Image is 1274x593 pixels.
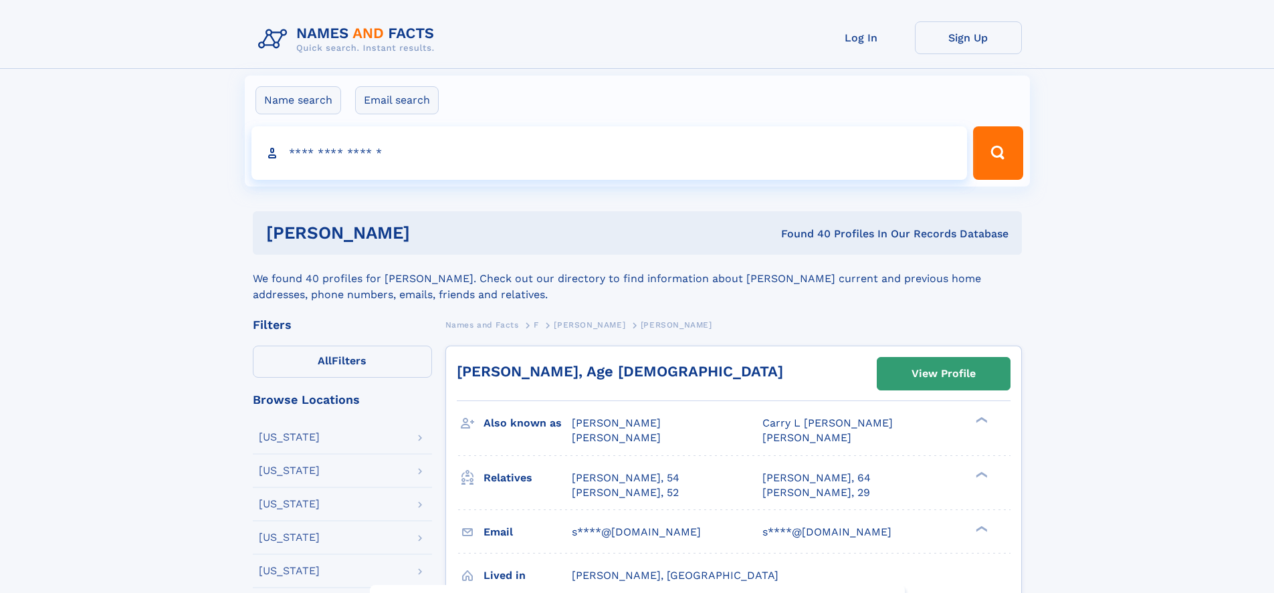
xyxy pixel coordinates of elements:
[762,431,851,444] span: [PERSON_NAME]
[973,126,1023,180] button: Search Button
[259,465,320,476] div: [US_STATE]
[253,21,445,57] img: Logo Names and Facts
[259,566,320,576] div: [US_STATE]
[572,485,679,500] a: [PERSON_NAME], 52
[808,21,915,54] a: Log In
[972,524,988,533] div: ❯
[877,358,1010,390] a: View Profile
[255,86,341,114] label: Name search
[266,225,596,241] h1: [PERSON_NAME]
[972,416,988,425] div: ❯
[534,320,539,330] span: F
[554,320,625,330] span: [PERSON_NAME]
[484,521,572,544] h3: Email
[259,499,320,509] div: [US_STATE]
[762,471,871,485] a: [PERSON_NAME], 64
[762,417,893,429] span: Carry L [PERSON_NAME]
[259,432,320,443] div: [US_STATE]
[534,316,539,333] a: F
[484,467,572,489] h3: Relatives
[572,417,661,429] span: [PERSON_NAME]
[457,363,783,380] a: [PERSON_NAME], Age [DEMOGRAPHIC_DATA]
[762,485,870,500] a: [PERSON_NAME], 29
[445,316,519,333] a: Names and Facts
[355,86,439,114] label: Email search
[253,319,432,331] div: Filters
[253,394,432,406] div: Browse Locations
[253,346,432,378] label: Filters
[318,354,332,367] span: All
[554,316,625,333] a: [PERSON_NAME]
[253,255,1022,303] div: We found 40 profiles for [PERSON_NAME]. Check out our directory to find information about [PERSON...
[972,470,988,479] div: ❯
[572,471,679,485] a: [PERSON_NAME], 54
[259,532,320,543] div: [US_STATE]
[484,412,572,435] h3: Also known as
[572,569,778,582] span: [PERSON_NAME], [GEOGRAPHIC_DATA]
[572,431,661,444] span: [PERSON_NAME]
[595,227,1008,241] div: Found 40 Profiles In Our Records Database
[251,126,968,180] input: search input
[641,320,712,330] span: [PERSON_NAME]
[912,358,976,389] div: View Profile
[484,564,572,587] h3: Lived in
[915,21,1022,54] a: Sign Up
